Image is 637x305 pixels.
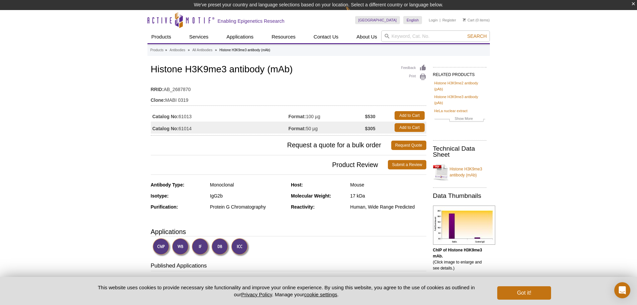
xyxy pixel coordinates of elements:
[211,238,230,256] img: Dot Blot Validated
[152,238,171,256] img: ChIP Validated
[151,262,426,271] h3: Published Applications
[352,30,381,43] a: About Us
[434,80,485,92] a: Histone H3K9me2 antibody (pAb)
[433,193,487,199] h2: Data Thumbnails
[433,206,495,245] img: Histone H3K9me3 antibody (mAb) tested by ChIP.
[442,18,456,22] a: Register
[304,292,337,297] button: cookie settings
[222,30,257,43] a: Applications
[151,204,178,210] strong: Purification:
[433,162,487,182] a: Histone H3K9me3 antibody (mAb)
[192,238,210,256] img: Immunofluorescence Validated
[268,30,300,43] a: Resources
[365,126,375,132] strong: $305
[434,108,468,114] a: HeLa nuclear extract
[365,113,375,120] strong: $530
[188,48,190,52] li: »
[433,247,487,271] p: (Click image to enlarge and see details.)
[151,227,426,237] h3: Applications
[218,18,285,24] h2: Enabling Epigenetics Research
[401,64,426,72] a: Feedback
[219,48,270,52] li: Histone H3K9me3 antibody (mAb)
[497,286,551,300] button: Got it!
[291,204,315,210] strong: Reactivity:
[289,113,306,120] strong: Format:
[463,16,490,24] li: (0 items)
[614,282,630,298] div: Open Intercom Messenger
[151,109,289,122] td: 61013
[355,16,400,24] a: [GEOGRAPHIC_DATA]
[434,94,485,106] a: Histone H3K9me3 antibody (pAb)
[391,141,426,150] a: Request Quote
[291,193,331,199] strong: Molecular Weight:
[467,33,487,39] span: Search
[291,182,303,187] strong: Host:
[147,30,175,43] a: Products
[463,18,474,22] a: Cart
[86,284,487,298] p: This website uses cookies to provide necessary site functionality and improve your online experie...
[310,30,342,43] a: Contact Us
[210,193,286,199] div: IgG2b
[152,126,179,132] strong: Catalog No:
[403,16,422,24] a: English
[151,182,185,187] strong: Antibody Type:
[289,122,365,134] td: 50 µg
[172,238,190,256] img: Western Blot Validated
[165,48,167,52] li: »
[192,47,212,53] a: All Antibodies
[289,109,365,122] td: 100 µg
[150,47,164,53] a: Products
[210,204,286,210] div: Protein G Chromatography
[215,48,217,52] li: »
[463,18,466,21] img: Your Cart
[151,64,426,76] h1: Histone H3K9me3 antibody (mAb)
[151,122,289,134] td: 61014
[151,82,426,93] td: AB_2687870
[440,16,441,24] li: |
[151,160,388,169] span: Product Review
[151,86,164,92] strong: RRID:
[345,5,363,21] img: Change Here
[381,30,490,42] input: Keyword, Cat. No.
[210,182,286,188] div: Monoclonal
[395,123,425,132] a: Add to Cart
[185,30,213,43] a: Services
[151,97,166,103] strong: Clone:
[388,160,426,169] a: Submit a Review
[151,93,426,104] td: MABI 0319
[465,33,489,39] button: Search
[151,141,391,150] span: Request a quote for a bulk order
[429,18,438,22] a: Login
[170,47,185,53] a: Antibodies
[395,111,425,120] a: Add to Cart
[289,126,306,132] strong: Format:
[231,238,249,256] img: Immunocytochemistry Validated
[151,193,169,199] strong: Isotype:
[152,113,179,120] strong: Catalog No:
[350,182,426,188] div: Mouse
[241,292,272,297] a: Privacy Policy
[433,248,482,258] b: ChIP of Histone H3K9me3 mAb.
[434,116,485,123] a: Show More
[350,204,426,210] div: Human, Wide Range Predicted
[433,146,487,158] h2: Technical Data Sheet
[350,193,426,199] div: 17 kDa
[401,73,426,81] a: Print
[433,67,487,79] h2: RELATED PRODUCTS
